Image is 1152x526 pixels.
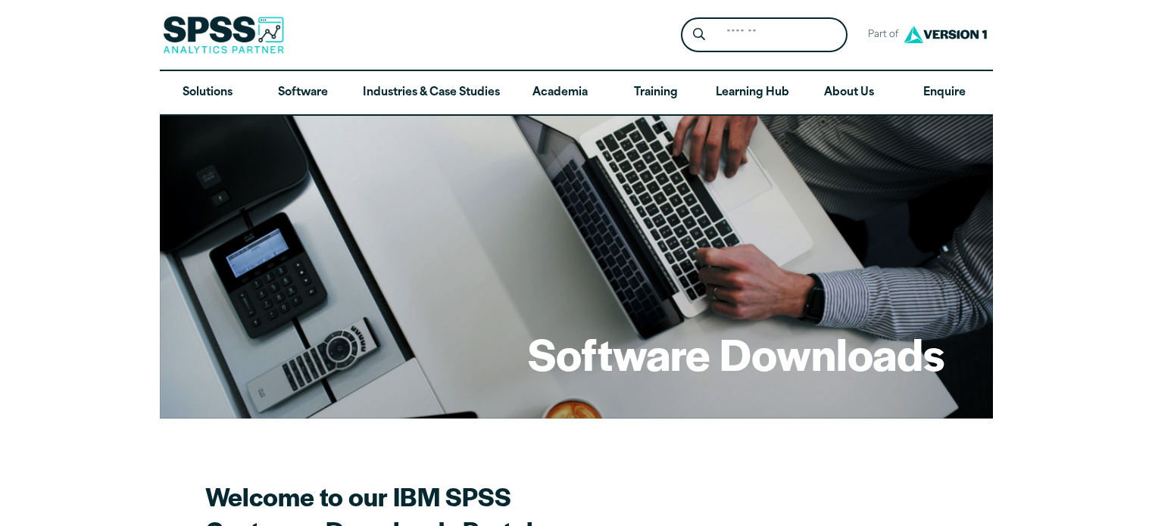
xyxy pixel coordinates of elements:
a: Academia [512,71,607,115]
a: Enquire [897,71,992,115]
a: Industries & Case Studies [351,71,512,115]
form: Site Header Search Form [681,17,848,53]
a: About Us [801,71,897,115]
img: Version1 Logo [900,20,991,48]
button: Search magnifying glass icon [685,21,713,49]
nav: Desktop version of site main menu [160,71,993,115]
h1: Software Downloads [528,324,944,383]
a: Training [607,71,703,115]
a: Solutions [160,71,255,115]
a: Software [255,71,351,115]
img: SPSS Analytics Partner [163,16,284,54]
svg: Search magnifying glass icon [693,28,705,41]
a: Learning Hub [704,71,801,115]
span: Part of [860,24,900,46]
